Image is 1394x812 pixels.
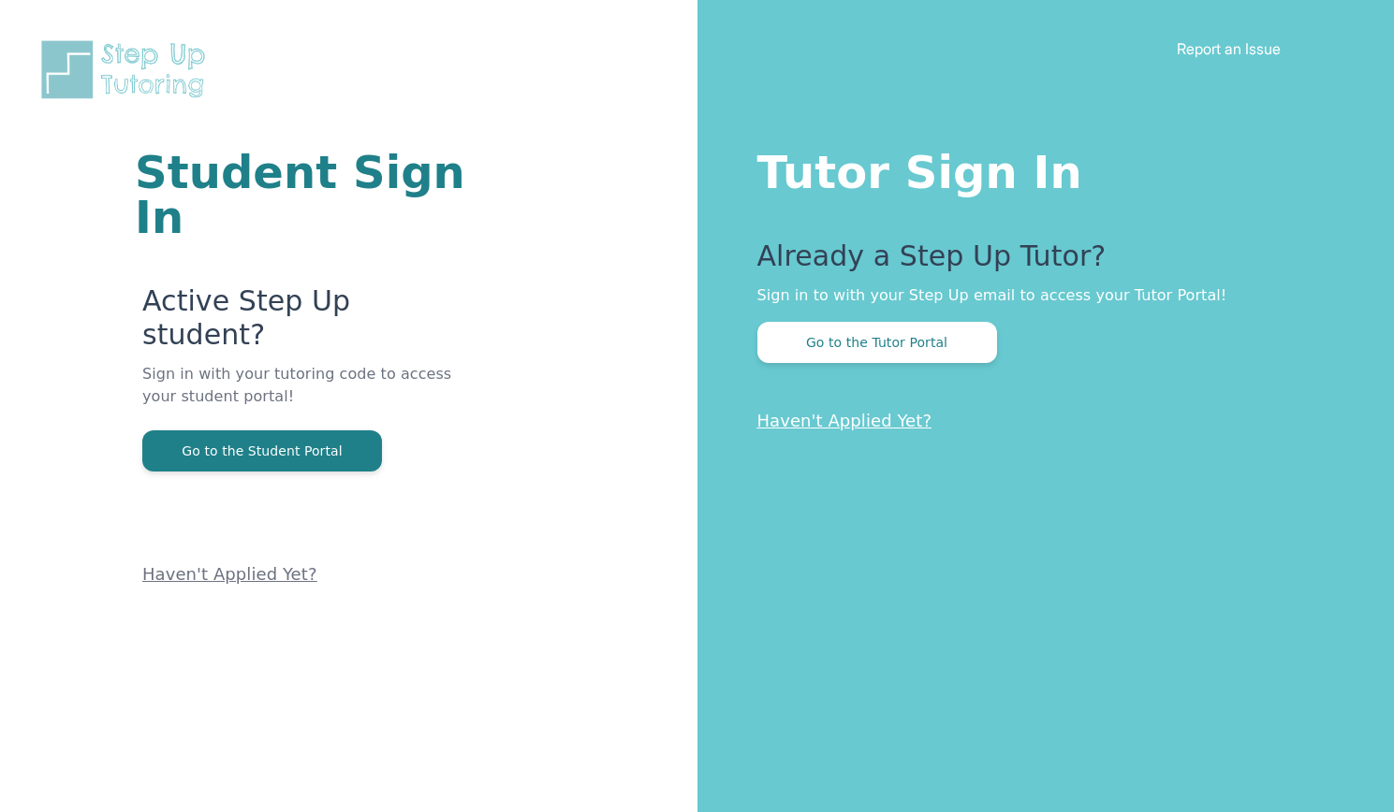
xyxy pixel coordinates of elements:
[142,564,317,584] a: Haven't Applied Yet?
[142,430,382,471] button: Go to the Student Portal
[135,150,473,239] h1: Student Sign In
[142,363,473,430] p: Sign in with your tutoring code to access your student portal!
[1177,39,1281,58] a: Report an Issue
[757,239,1320,284] p: Already a Step Up Tutor?
[757,284,1320,307] p: Sign in to with your Step Up email to access your Tutor Portal!
[757,142,1320,195] h1: Tutor Sign In
[757,322,997,363] button: Go to the Tutor Portal
[37,37,217,102] img: Step Up Tutoring horizontal logo
[757,333,997,351] a: Go to the Tutor Portal
[757,411,932,430] a: Haven't Applied Yet?
[142,442,382,459] a: Go to the Student Portal
[142,284,473,363] p: Active Step Up student?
